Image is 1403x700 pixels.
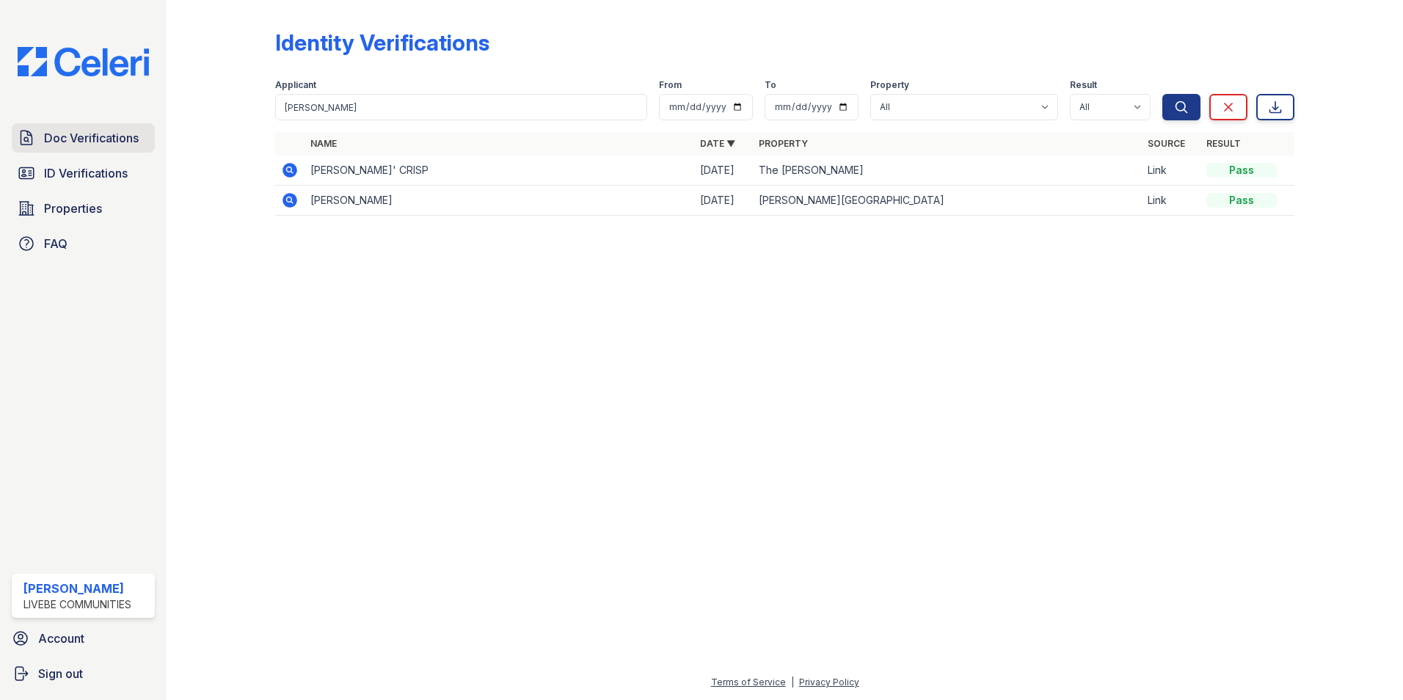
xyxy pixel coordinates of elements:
div: Pass [1206,193,1277,208]
a: Properties [12,194,155,223]
a: Name [310,138,337,149]
input: Search by name or phone number [275,94,647,120]
div: [PERSON_NAME] [23,580,131,597]
span: Account [38,630,84,647]
span: Sign out [38,665,83,682]
a: Date ▼ [700,138,735,149]
label: From [659,79,682,91]
td: [DATE] [694,186,753,216]
span: FAQ [44,235,68,252]
a: Terms of Service [711,677,786,688]
td: Link [1142,186,1200,216]
a: Privacy Policy [799,677,859,688]
div: | [791,677,794,688]
img: CE_Logo_Blue-a8612792a0a2168367f1c8372b55b34899dd931a85d93a1a3d3e32e68fde9ad4.png [6,47,161,76]
td: [DATE] [694,156,753,186]
a: Property [759,138,808,149]
td: [PERSON_NAME][GEOGRAPHIC_DATA] [753,186,1143,216]
a: ID Verifications [12,158,155,188]
label: Applicant [275,79,316,91]
a: FAQ [12,229,155,258]
a: Doc Verifications [12,123,155,153]
span: ID Verifications [44,164,128,182]
span: Doc Verifications [44,129,139,147]
a: Source [1148,138,1185,149]
td: The [PERSON_NAME] [753,156,1143,186]
a: Account [6,624,161,653]
label: To [765,79,776,91]
a: Result [1206,138,1241,149]
label: Result [1070,79,1097,91]
div: LiveBe Communities [23,597,131,612]
td: Link [1142,156,1200,186]
a: Sign out [6,659,161,688]
span: Properties [44,200,102,217]
td: [PERSON_NAME]' CRISP [305,156,694,186]
label: Property [870,79,909,91]
div: Identity Verifications [275,29,489,56]
td: [PERSON_NAME] [305,186,694,216]
div: Pass [1206,163,1277,178]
